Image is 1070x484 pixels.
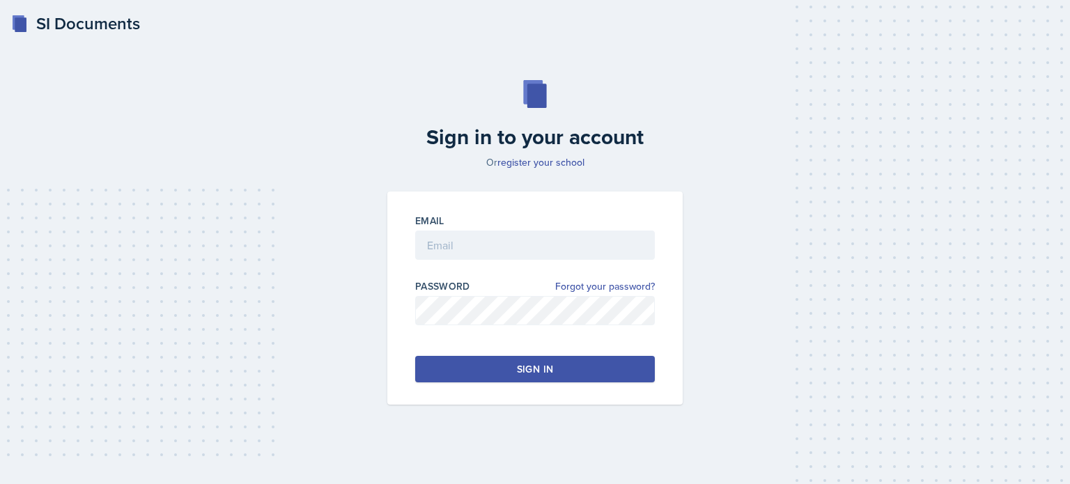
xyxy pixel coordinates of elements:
[555,279,655,294] a: Forgot your password?
[497,155,584,169] a: register your school
[11,11,140,36] a: SI Documents
[415,214,444,228] label: Email
[379,155,691,169] p: Or
[415,231,655,260] input: Email
[415,279,470,293] label: Password
[415,356,655,382] button: Sign in
[517,362,553,376] div: Sign in
[379,125,691,150] h2: Sign in to your account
